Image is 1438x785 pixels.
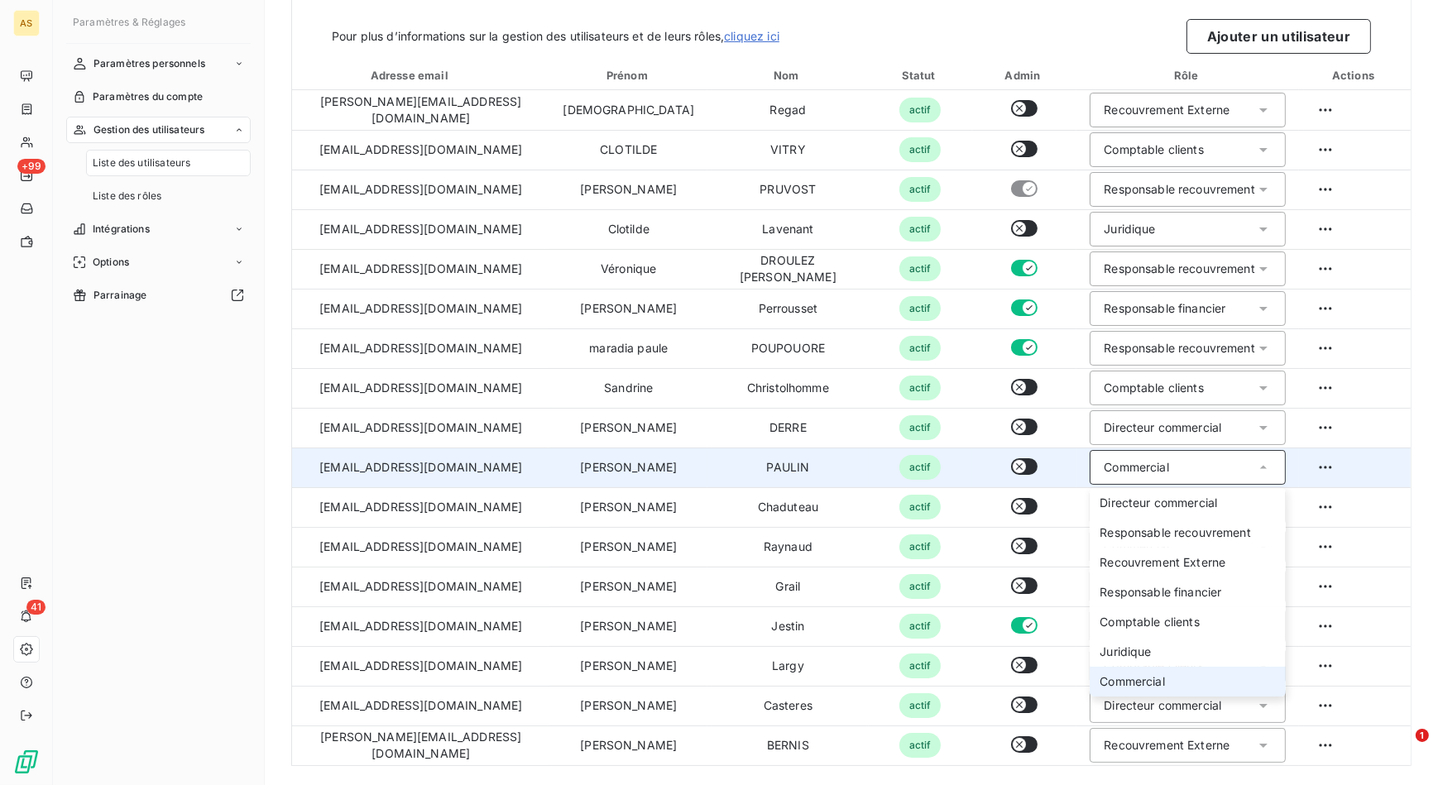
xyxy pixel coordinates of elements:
span: 1 [1416,729,1429,742]
td: [PERSON_NAME] [549,606,707,646]
td: Raynaud [707,527,869,567]
span: actif [899,376,942,400]
div: Rôle [1080,67,1296,84]
td: PRUVOST [707,170,869,209]
span: actif [899,296,942,321]
td: Chaduteau [707,487,869,527]
td: POUPOUORE [707,328,869,368]
td: [PERSON_NAME] [549,567,707,606]
td: Grail [707,567,869,606]
span: actif [899,495,942,519]
td: DROULEZ [PERSON_NAME] [707,249,869,289]
span: Liste des rôles [93,189,161,203]
td: PAULIN [707,448,869,487]
td: [PERSON_NAME] [549,408,707,448]
div: Recouvrement Externe [1104,102,1229,118]
td: [PERSON_NAME][EMAIL_ADDRESS][DOMAIN_NAME] [292,725,549,765]
span: actif [899,534,942,559]
div: Responsable recouvrement [1104,181,1255,198]
span: actif [899,693,942,718]
iframe: Intercom live chat [1382,729,1421,768]
td: Casteres [707,686,869,725]
div: Nom [711,67,865,84]
span: actif [899,653,942,678]
span: Comptable clients [1100,614,1200,630]
td: Lavenant [707,209,869,249]
span: Parrainage [93,288,147,303]
span: Options [93,255,129,270]
div: AS [13,10,40,36]
td: [EMAIL_ADDRESS][DOMAIN_NAME] [292,249,549,289]
span: Responsable financier [1100,584,1221,601]
td: [PERSON_NAME] [549,527,707,567]
span: actif [899,733,942,758]
th: Toggle SortBy [549,60,707,90]
td: Largy [707,646,869,686]
div: Statut [872,67,969,84]
span: Paramètres personnels [93,56,205,71]
td: Clotilde [549,209,707,249]
td: [PERSON_NAME] [549,725,707,765]
div: Responsable recouvrement [1104,261,1255,277]
th: Toggle SortBy [292,60,549,90]
div: Commercial [1104,459,1169,476]
td: [EMAIL_ADDRESS][DOMAIN_NAME] [292,527,549,567]
a: Liste des rôles [86,183,251,209]
span: actif [899,98,942,122]
td: Jestin [707,606,869,646]
span: actif [899,415,942,440]
td: [DEMOGRAPHIC_DATA] [549,90,707,130]
td: [EMAIL_ADDRESS][DOMAIN_NAME] [292,408,549,448]
div: Comptable clients [1104,141,1204,158]
div: Responsable financier [1104,300,1225,317]
td: [EMAIL_ADDRESS][DOMAIN_NAME] [292,606,549,646]
span: Responsable recouvrement [1100,524,1251,541]
td: [PERSON_NAME] [549,686,707,725]
img: Logo LeanPay [13,749,40,775]
td: [PERSON_NAME] [549,448,707,487]
div: Actions [1302,67,1407,84]
a: Paramètres du compte [66,84,251,110]
span: Intégrations [93,222,150,237]
span: actif [899,217,942,242]
span: actif [899,336,942,361]
td: Véronique [549,249,707,289]
div: Adresse email [295,67,546,84]
td: DERRE [707,408,869,448]
span: +99 [17,159,46,174]
span: Liste des utilisateurs [93,156,190,170]
span: Juridique [1100,644,1151,660]
span: Paramètres du compte [93,89,203,104]
span: Pour plus d’informations sur la gestion des utilisateurs et de leurs rôles, [332,28,779,45]
td: [PERSON_NAME] [549,646,707,686]
span: Gestion des utilisateurs [93,122,205,137]
td: [EMAIL_ADDRESS][DOMAIN_NAME] [292,448,549,487]
span: actif [899,137,942,162]
div: Directeur commercial [1104,697,1221,714]
span: actif [899,614,942,639]
span: actif [899,455,942,480]
td: [EMAIL_ADDRESS][DOMAIN_NAME] [292,209,549,249]
td: [EMAIL_ADDRESS][DOMAIN_NAME] [292,170,549,209]
td: BERNIS [707,725,869,765]
div: Juridique [1104,221,1155,237]
span: actif [899,177,942,202]
td: [EMAIL_ADDRESS][DOMAIN_NAME] [292,130,549,170]
td: [PERSON_NAME][EMAIL_ADDRESS][DOMAIN_NAME] [292,90,549,130]
button: Ajouter un utilisateur [1186,19,1371,54]
span: Paramètres & Réglages [73,16,185,28]
span: Directeur commercial [1100,495,1217,511]
td: Sandrine [549,368,707,408]
span: 41 [26,600,46,615]
div: Admin [975,67,1074,84]
td: maradia paule [549,328,707,368]
span: Commercial [1100,673,1165,690]
td: Perrousset [707,289,869,328]
td: [EMAIL_ADDRESS][DOMAIN_NAME] [292,646,549,686]
th: Toggle SortBy [707,60,869,90]
div: Directeur commercial [1104,419,1221,436]
span: actif [899,574,942,599]
td: [EMAIL_ADDRESS][DOMAIN_NAME] [292,686,549,725]
div: Responsable recouvrement [1104,340,1255,357]
a: Liste des utilisateurs [86,150,251,176]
